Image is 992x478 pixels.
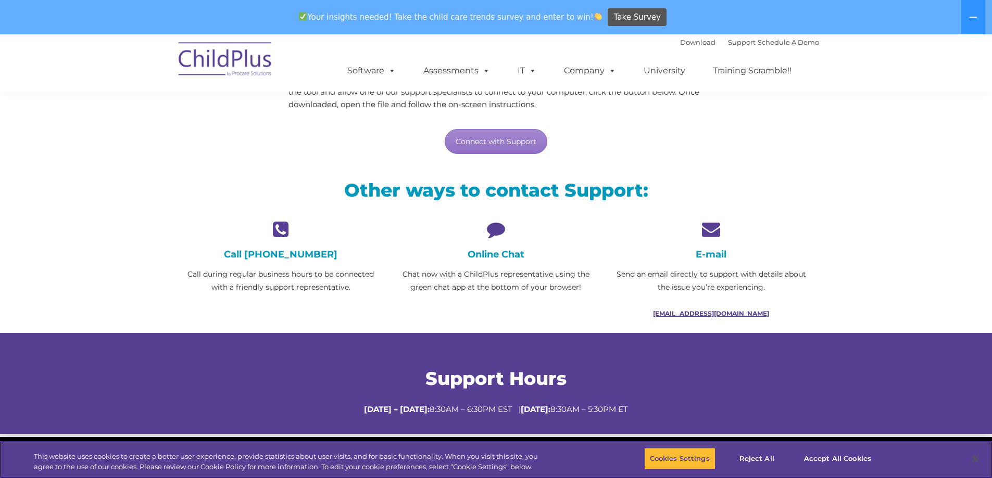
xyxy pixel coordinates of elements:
[288,73,704,111] p: Through our secure support tool, we’ll connect to your computer and solve your issues for you! To...
[614,8,661,27] span: Take Survey
[554,60,626,81] a: Company
[181,249,381,260] h4: Call [PHONE_NUMBER]
[396,249,596,260] h4: Online Chat
[653,309,769,317] a: [EMAIL_ADDRESS][DOMAIN_NAME]
[728,38,756,46] a: Support
[680,38,715,46] a: Download
[396,268,596,294] p: Chat now with a ChildPlus representative using the green chat app at the bottom of your browser!
[608,8,667,27] a: Take Survey
[337,60,406,81] a: Software
[445,129,547,154] a: Connect with Support
[181,268,381,294] p: Call during regular business hours to be connected with a friendly support representative.
[702,60,802,81] a: Training Scramble!!
[724,448,789,470] button: Reject All
[181,178,811,202] h2: Other ways to contact Support:
[413,60,500,81] a: Assessments
[364,404,430,414] strong: [DATE] – [DATE]:
[173,35,278,87] img: ChildPlus by Procare Solutions
[758,38,819,46] a: Schedule A Demo
[295,7,607,27] span: Your insights needed! Take the child care trends survey and enter to win!
[521,404,550,414] strong: [DATE]:
[633,60,696,81] a: University
[611,249,811,260] h4: E-mail
[964,447,987,470] button: Close
[594,12,602,20] img: 👏
[364,404,628,414] span: 8:30AM – 6:30PM EST | 8:30AM – 5:30PM ET
[798,448,877,470] button: Accept All Cookies
[34,451,546,472] div: This website uses cookies to create a better user experience, provide statistics about user visit...
[507,60,547,81] a: IT
[299,12,307,20] img: ✅
[425,367,567,390] span: Support Hours
[611,268,811,294] p: Send an email directly to support with details about the issue you’re experiencing.
[644,448,715,470] button: Cookies Settings
[680,38,819,46] font: |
